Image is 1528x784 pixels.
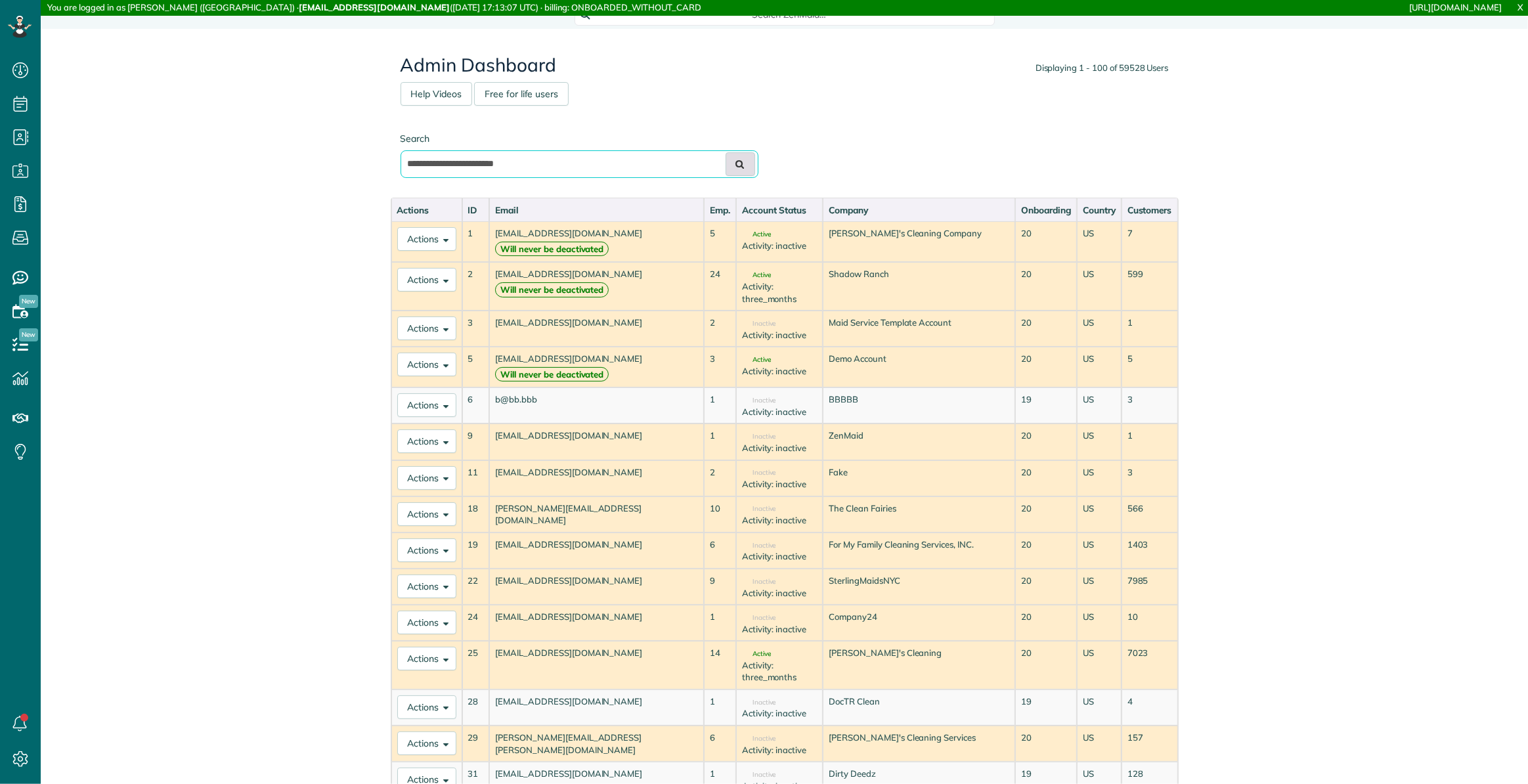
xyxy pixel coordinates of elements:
td: [EMAIL_ADDRESS][DOMAIN_NAME] [489,641,704,689]
div: Activity: inactive [742,623,817,636]
span: Inactive [742,578,776,585]
td: Shadow Ranch [823,262,1015,311]
td: 1 [1122,311,1178,347]
div: Activity: inactive [742,587,817,599]
strong: Will never be deactivated [495,367,609,382]
td: US [1077,641,1122,689]
td: 20 [1015,460,1077,496]
td: [EMAIL_ADDRESS][DOMAIN_NAME] [489,262,704,311]
td: 20 [1015,424,1077,460]
td: US [1077,221,1122,262]
td: US [1077,262,1122,311]
div: Activity: inactive [742,329,817,341]
td: 1 [462,221,490,262]
td: 1 [704,387,736,424]
button: Actions [397,466,456,490]
button: Actions [397,268,456,292]
td: 4 [1122,689,1178,726]
td: 22 [462,569,490,605]
td: 25 [462,641,490,689]
div: Activity: inactive [742,442,817,454]
td: US [1077,605,1122,641]
td: 24 [704,262,736,311]
button: Actions [397,353,456,376]
button: Actions [397,695,456,719]
div: Emp. [710,204,730,217]
a: Free for life users [474,82,569,106]
td: [EMAIL_ADDRESS][DOMAIN_NAME] [489,424,704,460]
td: [EMAIL_ADDRESS][DOMAIN_NAME] [489,605,704,641]
td: Demo Account [823,347,1015,387]
td: 1 [704,605,736,641]
div: Activity: inactive [742,406,817,418]
td: 6 [704,533,736,569]
td: 3 [1122,460,1178,496]
td: 20 [1015,262,1077,311]
td: [PERSON_NAME][EMAIL_ADDRESS][PERSON_NAME][DOMAIN_NAME] [489,726,704,762]
td: 3 [704,347,736,387]
td: US [1077,347,1122,387]
span: Active [742,272,771,278]
td: US [1077,460,1122,496]
td: 2 [704,460,736,496]
div: Activity: inactive [742,707,817,720]
span: Inactive [742,542,776,549]
button: Actions [397,575,456,598]
td: ZenMaid [823,424,1015,460]
td: b@bb.bbb [489,387,704,424]
strong: Will never be deactivated [495,282,609,297]
td: US [1077,569,1122,605]
td: 3 [462,311,490,347]
span: Inactive [742,699,776,706]
td: 5 [1122,347,1178,387]
td: US [1077,424,1122,460]
td: [EMAIL_ADDRESS][DOMAIN_NAME] [489,460,704,496]
td: 7 [1122,221,1178,262]
td: 19 [1015,689,1077,726]
td: 14 [704,641,736,689]
div: Activity: inactive [742,478,817,490]
td: 157 [1122,726,1178,762]
button: Actions [397,611,456,634]
td: The Clean Fairies [823,496,1015,533]
td: 9 [704,569,736,605]
td: US [1077,726,1122,762]
td: US [1077,496,1122,533]
td: 20 [1015,533,1077,569]
td: [PERSON_NAME]'s Cleaning Services [823,726,1015,762]
span: Inactive [742,469,776,476]
div: Onboarding [1021,204,1071,217]
div: Activity: inactive [742,514,817,527]
div: ID [468,204,484,217]
td: 5 [462,347,490,387]
div: Actions [397,204,456,217]
td: US [1077,311,1122,347]
span: Inactive [742,320,776,327]
div: Activity: three_months [742,280,817,305]
td: 11 [462,460,490,496]
button: Actions [397,502,456,526]
td: 2 [462,262,490,311]
button: Actions [397,731,456,755]
div: Account Status [742,204,817,217]
span: Active [742,231,771,238]
td: DocTR Clean [823,689,1015,726]
td: 20 [1015,641,1077,689]
div: Displaying 1 - 100 of 59528 Users [1036,62,1169,74]
td: 10 [704,496,736,533]
label: Search [401,132,758,145]
td: 599 [1122,262,1178,311]
td: 19 [1015,387,1077,424]
td: SterlingMaidsNYC [823,569,1015,605]
td: BBBBB [823,387,1015,424]
div: Activity: inactive [742,365,817,378]
span: Inactive [742,397,776,404]
a: Help Videos [401,82,473,106]
td: 20 [1015,496,1077,533]
button: Actions [397,538,456,562]
span: Inactive [742,615,776,621]
div: Activity: inactive [742,550,817,563]
td: [EMAIL_ADDRESS][DOMAIN_NAME] [489,221,704,262]
div: Activity: inactive [742,744,817,756]
td: 18 [462,496,490,533]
